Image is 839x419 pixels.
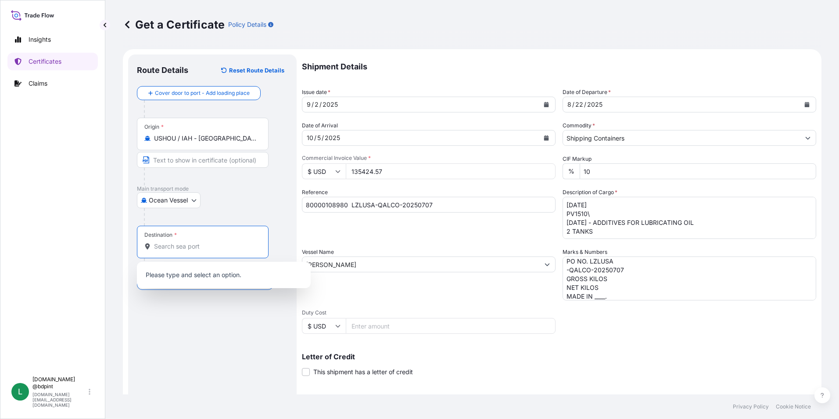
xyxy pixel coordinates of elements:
[572,99,574,110] div: /
[539,131,553,145] button: Calendar
[306,99,312,110] div: month,
[567,99,572,110] div: month,
[563,130,800,146] input: Type to search commodity
[154,134,258,143] input: Origin
[302,188,328,197] label: Reference
[302,248,334,256] label: Vessel Name
[586,99,603,110] div: year,
[29,57,61,66] p: Certificates
[228,20,266,29] p: Policy Details
[539,256,555,272] button: Show suggestions
[29,35,51,44] p: Insights
[324,133,341,143] div: year,
[155,89,250,98] span: Cover door to port - Add loading place
[302,197,556,213] input: Enter booking reference
[302,54,816,79] p: Shipment Details
[137,262,311,288] div: Show suggestions
[32,392,87,408] p: [DOMAIN_NAME][EMAIL_ADDRESS][DOMAIN_NAME]
[563,121,595,130] label: Commodity
[32,376,87,390] p: [DOMAIN_NAME] @bdpint
[154,242,258,251] input: Destination
[302,121,338,130] span: Date of Arrival
[302,88,330,97] span: Issue date
[140,265,307,285] p: Please type and select an option.
[776,403,811,410] p: Cookie Notice
[539,98,553,112] button: Calendar
[313,368,413,376] span: This shipment has a letter of credit
[137,185,288,192] p: Main transport mode
[144,123,164,130] div: Origin
[312,99,314,110] div: /
[302,256,539,272] input: Type to search vessel name or IMO
[563,88,611,97] span: Date of Departure
[346,163,556,179] input: Enter amount
[800,98,814,112] button: Calendar
[29,79,47,88] p: Claims
[563,188,617,197] label: Description of Cargo
[580,163,816,179] input: Enter percentage between 0 and 24%
[137,192,201,208] button: Select transport
[137,65,188,76] p: Route Details
[316,133,322,143] div: day,
[563,248,607,256] label: Marks & Numbers
[563,155,592,163] label: CIF Markup
[123,18,225,32] p: Get a Certificate
[322,99,339,110] div: year,
[800,130,816,146] button: Show suggestions
[149,196,188,205] span: Ocean Vessel
[574,99,584,110] div: day,
[584,99,586,110] div: /
[322,133,324,143] div: /
[563,163,580,179] div: %
[302,309,556,316] span: Duty Cost
[302,353,816,360] p: Letter of Credit
[137,152,269,168] input: Text to appear on certificate
[346,318,556,334] input: Enter amount
[18,387,22,396] span: L
[229,66,284,75] p: Reset Route Details
[314,133,316,143] div: /
[302,155,556,162] span: Commercial Invoice Value
[306,133,314,143] div: month,
[314,99,319,110] div: day,
[319,99,322,110] div: /
[733,403,769,410] p: Privacy Policy
[144,231,177,238] div: Destination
